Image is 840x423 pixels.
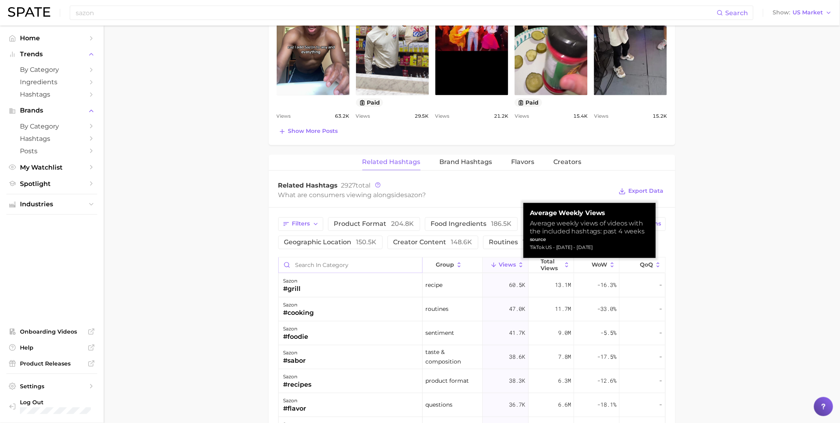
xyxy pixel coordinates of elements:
[20,51,84,58] span: Trends
[6,88,97,101] a: Hashtags
[640,262,653,268] span: QoQ
[75,6,717,20] input: Search here for a brand, industry, or ingredient
[20,180,84,188] span: Spotlight
[20,123,84,130] span: by Category
[6,105,97,117] button: Brands
[6,76,97,88] a: Ingredients
[284,239,377,246] span: geographic location
[279,322,665,346] button: sazon#foodiesentiment41.7k9.0m-5.5%-
[20,383,84,390] span: Settings
[6,342,97,354] a: Help
[277,126,340,137] button: Show more posts
[20,328,84,335] span: Onboarding Videos
[425,328,454,338] span: sentiment
[20,344,84,351] span: Help
[393,239,472,246] span: creator content
[6,178,97,190] a: Spotlight
[279,258,422,273] input: Search in category
[6,396,97,417] a: Log out. Currently logged in with e-mail pcherdchu@takasago.com.
[283,277,301,286] div: sazon
[20,34,84,42] span: Home
[283,372,312,382] div: sazon
[6,358,97,370] a: Product Releases
[489,239,545,246] span: routines
[6,145,97,157] a: Posts
[20,147,84,155] span: Posts
[283,396,307,406] div: sazon
[558,328,571,338] span: 9.0m
[283,332,309,342] div: #foodie
[292,221,310,227] span: Filters
[558,352,571,362] span: 7.8m
[279,370,665,393] button: sazon#recipesproduct format38.3k6.3m-12.6%-
[20,399,95,406] span: Log Out
[510,376,525,386] span: 38.3k
[279,346,665,370] button: sazon#sabortaste & composition38.6k7.8m-17.5%-
[20,78,84,86] span: Ingredients
[20,91,84,98] span: Hashtags
[573,112,588,121] span: 15.4k
[356,99,384,107] button: paid
[288,128,338,135] span: Show more posts
[515,112,529,121] span: Views
[6,120,97,132] a: by Category
[659,304,662,314] span: -
[335,112,350,121] span: 63.2k
[279,393,665,417] button: sazon#flavorquestions36.7k6.6m-18.1%-
[523,239,545,246] span: 146.4k
[451,239,472,246] span: 148.6k
[283,324,309,334] div: sazon
[659,352,662,362] span: -
[510,328,525,338] span: 41.7k
[20,107,84,114] span: Brands
[597,352,616,362] span: -17.5%
[597,400,616,410] span: -18.1%
[283,404,307,414] div: #flavor
[555,281,571,290] span: 13.1m
[283,356,306,366] div: #sabor
[530,220,649,236] div: Average weekly views of videos with the included hashtags: past 4 weeks
[771,8,834,18] button: ShowUS Market
[334,221,414,227] span: product format
[773,10,791,15] span: Show
[499,262,516,268] span: Views
[515,99,542,107] button: paid
[6,161,97,174] a: My Watchlist
[6,63,97,76] a: by Category
[529,258,574,273] button: Total Views
[597,304,616,314] span: -33.0%
[435,112,450,121] span: Views
[659,281,662,290] span: -
[510,304,525,314] span: 47.0k
[541,259,562,271] span: Total Views
[594,112,608,121] span: Views
[440,159,492,166] span: Brand Hashtags
[659,376,662,386] span: -
[6,326,97,338] a: Onboarding Videos
[483,258,528,273] button: Views
[283,308,314,318] div: #cooking
[617,186,665,197] button: Export Data
[530,244,649,252] div: TikTok US - [DATE] - [DATE]
[283,300,314,310] div: sazon
[278,182,338,190] span: Related Hashtags
[726,9,748,17] span: Search
[659,328,662,338] span: -
[425,400,452,410] span: questions
[6,48,97,60] button: Trends
[436,262,454,268] span: group
[415,112,429,121] span: 29.5k
[659,400,662,410] span: -
[283,348,306,358] div: sazon
[6,132,97,145] a: Hashtags
[283,380,312,390] div: #recipes
[6,380,97,392] a: Settings
[600,328,616,338] span: -5.5%
[530,237,546,243] strong: source
[530,210,649,217] strong: Average Weekly Views
[279,274,665,298] button: sazon#grillrecipe60.5k13.1m-16.3%-
[356,239,377,246] span: 150.5k
[6,32,97,44] a: Home
[592,262,607,268] span: WoW
[391,220,414,228] span: 204.8k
